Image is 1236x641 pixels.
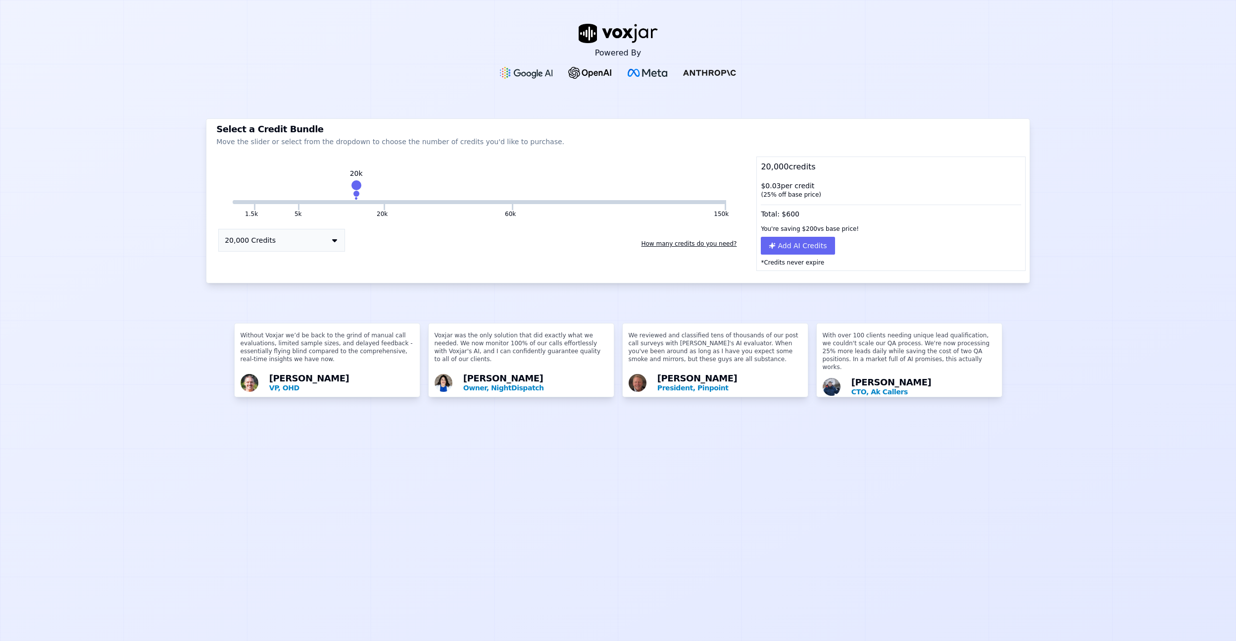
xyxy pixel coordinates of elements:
p: President, Pinpoint [657,383,802,393]
div: ( 25 % off base price) [761,191,1021,199]
div: [PERSON_NAME] [657,374,802,393]
p: We reviewed and classified tens of thousands of our post call surveys with [PERSON_NAME]'s AI eva... [629,331,802,371]
p: With over 100 clients needing unique lead qualification, we couldn't scale our QA process. We're ... [823,331,996,375]
img: Avatar [241,374,258,392]
p: Move the slider or select from the dropdown to choose the number of credits you'd like to purchase. [216,137,1020,147]
img: Avatar [629,374,646,392]
button: Add AI Credits [761,237,835,255]
p: *Credits never expire [757,255,1025,270]
div: [PERSON_NAME] [851,378,996,397]
div: [PERSON_NAME] [463,374,608,393]
p: Owner, NightDispatch [463,383,608,393]
button: 1.5k [245,210,258,218]
p: Without Voxjar we’d be back to the grind of manual call evaluations, limited sample sizes, and de... [241,331,414,371]
button: 20,000 Credits [218,229,345,252]
button: 60k [385,200,512,204]
div: $ 0.03 per credit [757,177,1025,203]
img: voxjar logo [579,24,658,43]
p: VP, OHD [269,383,414,393]
p: Powered By [595,47,642,59]
button: 20k [299,200,384,204]
p: CTO, Ak Callers [851,387,996,397]
div: 20,000 credits [757,157,1025,177]
p: Voxjar was the only solution that did exactly what we needed. We now monitor 100% of our calls ef... [435,331,608,371]
div: [PERSON_NAME] [269,374,414,393]
img: Avatar [823,378,840,396]
button: 20k [377,210,388,218]
img: Avatar [435,374,452,392]
button: 5k [295,210,302,218]
button: 150k [714,210,729,218]
button: 150k [513,200,725,204]
h3: Select a Credit Bundle [216,125,1020,134]
div: 20k [350,168,363,178]
img: OpenAI Logo [568,67,612,79]
button: 1.5k [233,200,254,204]
img: Meta Logo [628,69,667,77]
div: You're saving $ 200 vs base price! [757,221,1025,237]
button: 5k [255,200,297,204]
button: How many credits do you need? [638,236,741,252]
button: 60k [505,210,516,218]
div: Total: $ 600 [757,203,1025,221]
img: Google gemini Logo [500,67,552,79]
